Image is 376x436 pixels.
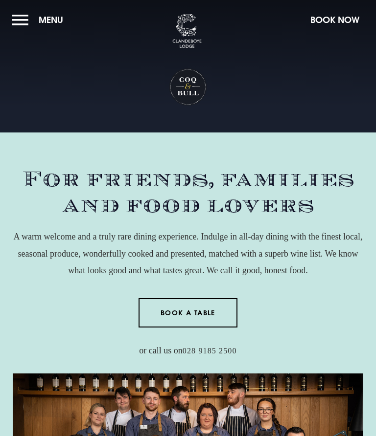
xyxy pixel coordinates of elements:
button: Book Now [305,9,364,30]
img: Clandeboye Lodge [172,14,202,48]
h1: Coq & Bull [169,68,207,106]
p: or call us on [12,342,364,359]
h2: For friends, families and food lovers [12,167,364,218]
span: Menu [39,14,63,25]
a: 028 9185 2500 [183,347,237,356]
a: Book a Table [139,298,238,327]
button: Menu [12,9,68,30]
p: A warm welcome and a truly rare dining experience. Indulge in all-day dining with the finest loca... [12,228,364,279]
